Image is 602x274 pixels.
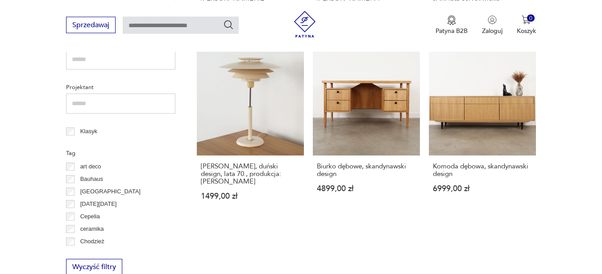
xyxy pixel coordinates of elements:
img: Ikonka użytkownika [488,15,497,24]
p: Klasyk [80,127,97,136]
p: Cepelia [80,212,100,221]
a: Biurko dębowe, skandynawski designBiurko dębowe, skandynawski design4899,00 zł [313,49,420,217]
p: Ćmielów [80,249,103,259]
button: 0Koszyk [517,15,536,35]
h3: Komoda dębowa, skandynawski design [433,163,532,178]
a: Ikona medaluPatyna B2B [436,15,468,35]
p: Tag [66,148,175,158]
p: [GEOGRAPHIC_DATA] [80,187,141,196]
a: Komoda dębowa, skandynawski designKomoda dębowa, skandynawski design6999,00 zł [429,49,536,217]
img: Patyna - sklep z meblami i dekoracjami vintage [291,11,318,37]
a: Sprzedawaj [66,22,116,29]
p: Patyna B2B [436,26,468,35]
button: Sprzedawaj [66,16,116,33]
p: Zaloguj [482,26,502,35]
p: 6999,00 zł [433,185,532,192]
img: Ikona koszyka [522,15,531,24]
p: 1499,00 zł [201,192,300,200]
button: Zaloguj [482,15,502,35]
img: Ikona medalu [447,15,456,25]
a: Lampa biurkowa, duński design, lata 70., produkcja: Dania[PERSON_NAME], duński design, lata 70., ... [197,49,304,217]
button: Patyna B2B [436,15,468,35]
p: 4899,00 zł [317,185,416,192]
button: Szukaj [223,19,234,30]
p: ceramika [80,224,104,234]
p: art deco [80,162,101,172]
p: Bauhaus [80,174,103,184]
p: Chodzież [80,237,104,246]
p: Projektant [66,82,175,92]
h3: [PERSON_NAME], duński design, lata 70., produkcja: [PERSON_NAME] [201,163,300,185]
div: 0 [527,14,535,22]
p: Koszyk [517,26,536,35]
h3: Biurko dębowe, skandynawski design [317,163,416,178]
p: [DATE][DATE] [80,199,117,209]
